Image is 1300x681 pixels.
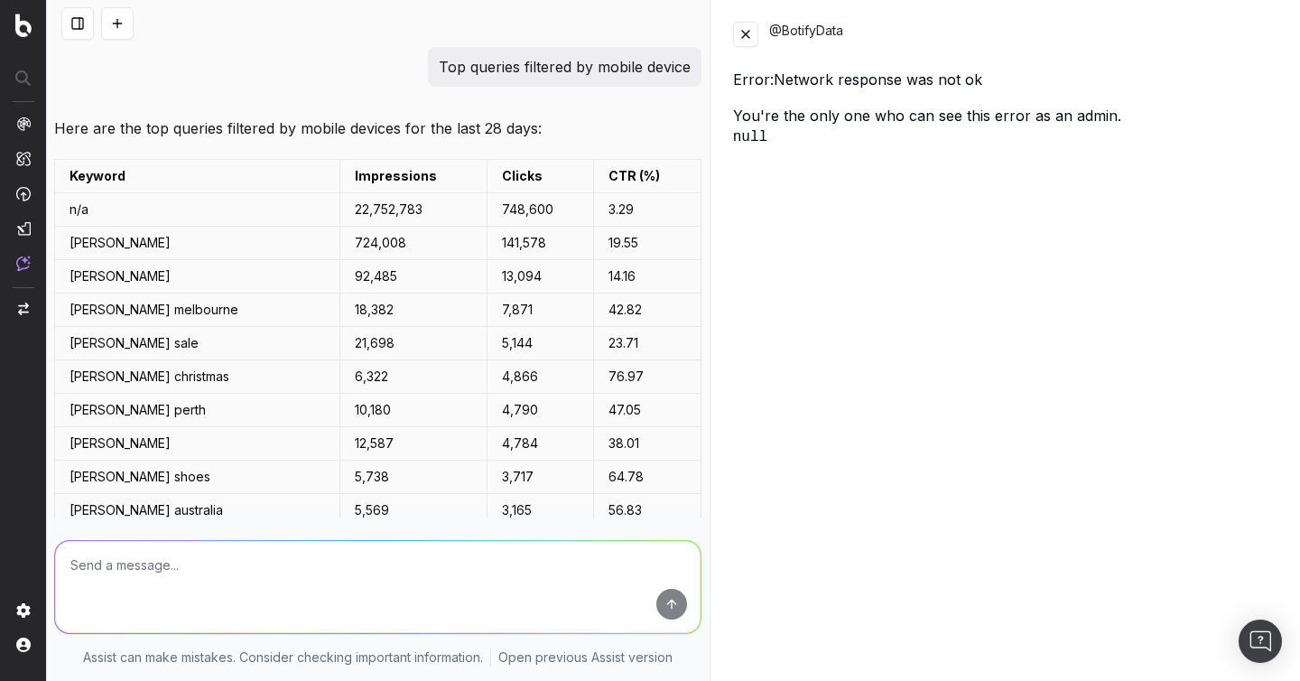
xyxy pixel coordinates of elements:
[340,160,487,193] td: Impressions
[16,186,31,201] img: Activation
[55,327,340,360] td: [PERSON_NAME] sale
[594,193,701,227] td: 3.29
[594,427,701,461] td: 38.01
[55,260,340,294] td: [PERSON_NAME]
[439,54,691,79] p: Top queries filtered by mobile device
[594,394,701,427] td: 47.05
[594,327,701,360] td: 23.71
[16,638,31,652] img: My account
[487,294,594,327] td: 7,871
[1239,620,1282,663] div: Open Intercom Messenger
[15,14,32,37] img: Botify logo
[487,260,594,294] td: 13,094
[55,193,340,227] td: n/a
[594,160,701,193] td: CTR (%)
[594,260,701,294] td: 14.16
[340,461,487,494] td: 5,738
[340,294,487,327] td: 18,382
[55,227,340,260] td: [PERSON_NAME]
[487,461,594,494] td: 3,717
[733,126,1278,148] pre: null
[83,648,483,667] p: Assist can make mistakes. Consider checking important information.
[340,260,487,294] td: 92,485
[340,227,487,260] td: 724,008
[16,221,31,236] img: Studio
[55,360,340,394] td: [PERSON_NAME] christmas
[340,427,487,461] td: 12,587
[487,394,594,427] td: 4,790
[498,648,673,667] a: Open previous Assist version
[769,22,1278,47] div: @BotifyData
[340,360,487,394] td: 6,322
[594,227,701,260] td: 19.55
[733,105,1278,148] div: You're the only one who can see this error as an admin.
[487,427,594,461] td: 4,784
[487,494,594,527] td: 3,165
[55,461,340,494] td: [PERSON_NAME] shoes
[55,427,340,461] td: [PERSON_NAME]
[733,69,1278,90] div: Error: Network response was not ok
[340,193,487,227] td: 22,752,783
[55,160,340,193] td: Keyword
[18,303,29,315] img: Switch project
[487,193,594,227] td: 748,600
[340,494,487,527] td: 5,569
[16,603,31,618] img: Setting
[16,256,31,271] img: Assist
[487,227,594,260] td: 141,578
[487,327,594,360] td: 5,144
[340,394,487,427] td: 10,180
[594,294,701,327] td: 42.82
[54,116,701,141] p: Here are the top queries filtered by mobile devices for the last 28 days:
[594,360,701,394] td: 76.97
[55,494,340,527] td: [PERSON_NAME] australia
[487,360,594,394] td: 4,866
[55,394,340,427] td: [PERSON_NAME] perth
[340,327,487,360] td: 21,698
[594,494,701,527] td: 56.83
[16,117,31,131] img: Analytics
[594,461,701,494] td: 64.78
[487,160,594,193] td: Clicks
[16,151,31,166] img: Intelligence
[55,294,340,327] td: [PERSON_NAME] melbourne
